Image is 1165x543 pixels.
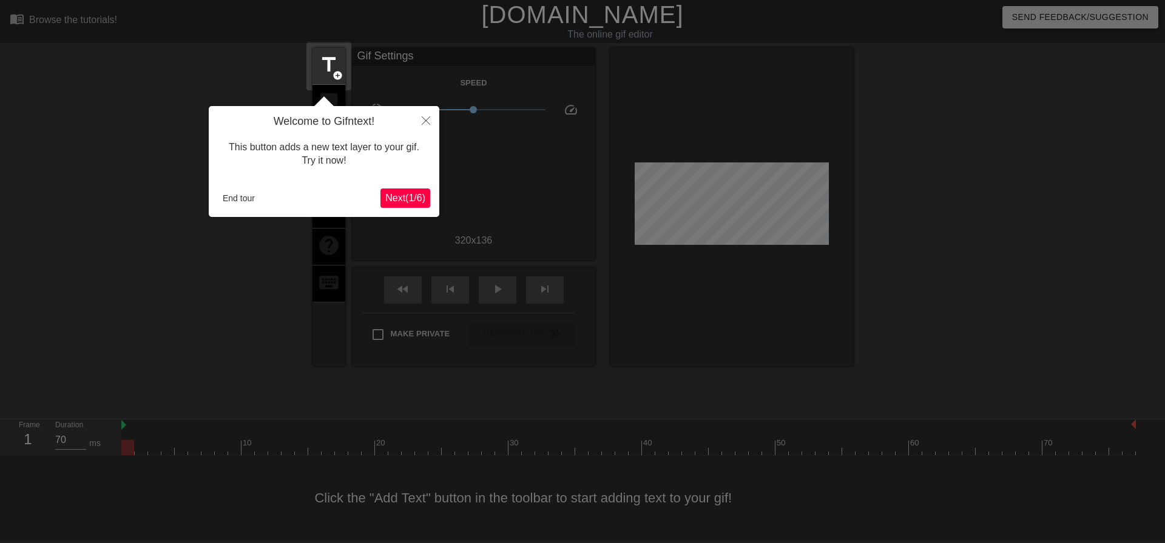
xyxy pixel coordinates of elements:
button: Close [413,106,439,134]
div: This button adds a new text layer to your gif. Try it now! [218,128,430,180]
button: Next [380,188,430,208]
h4: Welcome to Gifntext! [218,115,430,128]
button: End tour [218,189,260,207]
span: Next ( 1 / 6 ) [385,193,425,203]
